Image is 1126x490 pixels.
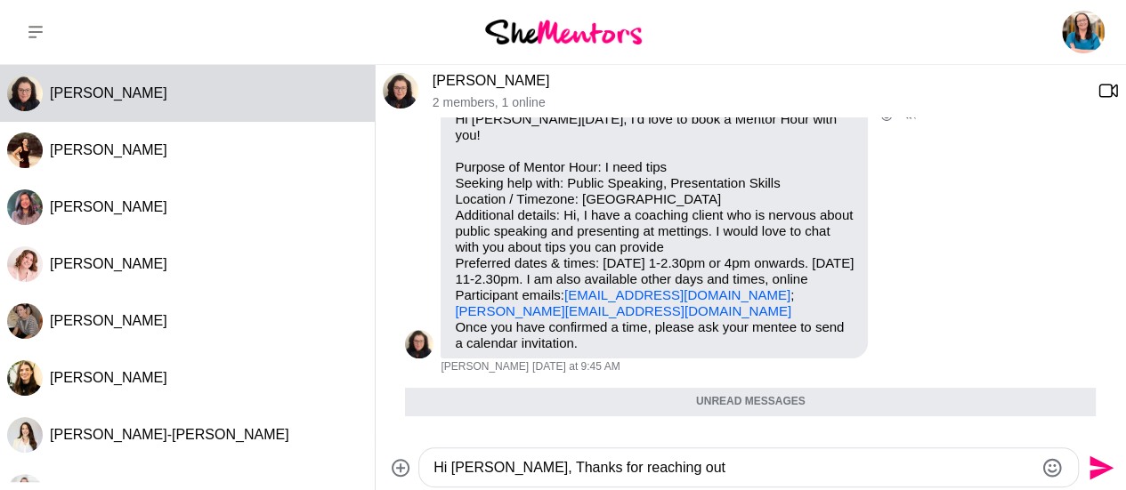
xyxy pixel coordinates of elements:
div: Amanda Greenman [7,246,43,282]
div: Annette Rudd [383,73,418,108]
img: A [405,330,433,358]
span: [PERSON_NAME] [50,85,167,100]
span: [PERSON_NAME] [441,360,529,374]
div: Annette Rudd [405,330,433,358]
img: A [7,246,43,282]
span: [PERSON_NAME] [50,142,167,157]
p: Once you have confirmed a time, please ask your mentee to send a calendar invitation. [455,319,854,351]
button: Emoji picker [1041,457,1063,478]
div: Annette Rudd [7,76,43,111]
span: [PERSON_NAME] [50,256,167,271]
div: Janelle Kee-Sue [7,417,43,453]
span: [PERSON_NAME] [50,313,167,328]
img: J [7,303,43,339]
p: 2 members , 1 online [433,95,1083,110]
img: K [7,360,43,396]
a: [EMAIL_ADDRESS][DOMAIN_NAME] [564,287,790,302]
img: A [383,73,418,108]
img: J [7,189,43,225]
span: [PERSON_NAME] [50,199,167,214]
img: She Mentors Logo [485,20,642,44]
div: Unread messages [405,388,1096,416]
img: A [7,76,43,111]
div: Jane Hacquoil [7,303,43,339]
div: Kristy Eagleton [7,133,43,168]
p: Hi [PERSON_NAME][DATE], I'd love to book a Mentor Hour with you! [455,111,854,143]
div: Jill Absolom [7,189,43,225]
img: J [7,417,43,453]
span: [PERSON_NAME]-[PERSON_NAME] [50,427,289,442]
span: [PERSON_NAME] [50,370,167,385]
img: Jennifer Natale [1062,11,1105,53]
p: Purpose of Mentor Hour: I need tips Seeking help with: Public Speaking, Presentation Skills Locat... [455,159,854,319]
textarea: Type your message [433,457,1033,478]
time: 2025-08-21T23:45:16.743Z [532,360,620,374]
a: [PERSON_NAME] [433,73,550,88]
a: [PERSON_NAME][EMAIL_ADDRESS][DOMAIN_NAME] [455,303,791,318]
div: Kiera Eardley [7,360,43,396]
img: K [7,133,43,168]
button: Send [1079,447,1119,487]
